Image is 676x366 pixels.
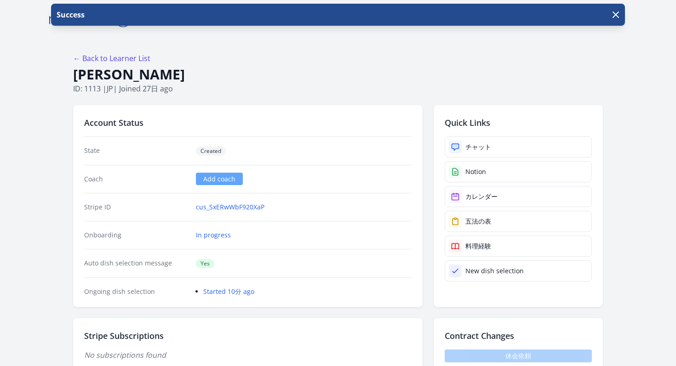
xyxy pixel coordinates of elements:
a: New dish selection [445,260,592,282]
span: Yes [196,259,214,268]
h2: Stripe Subscriptions [84,329,412,342]
p: No subscriptions found [84,349,412,360]
div: カレンダー [465,192,498,201]
h2: Quick Links [445,116,592,129]
dt: Auto dish selection message [84,259,189,268]
a: Started 10分 ago [203,287,254,296]
p: Success [55,9,85,20]
div: 料理経験 [465,242,491,251]
a: 料理経験 [445,236,592,257]
h1: [PERSON_NAME] [73,66,603,83]
div: New dish selection [465,266,524,276]
span: 休会依頼 [445,349,592,362]
dt: Ongoing dish selection [84,287,189,296]
div: Notion [465,167,486,176]
div: 五法の表 [465,217,491,226]
p: ID: 1113 | | Joined 27日 ago [73,83,603,94]
dt: State [84,146,189,156]
a: cus_SxERwWbF920XaP [196,203,264,212]
a: In progress [196,231,231,240]
a: ← Back to Learner List [73,53,150,63]
h2: Account Status [84,116,412,129]
a: Add coach [196,173,243,185]
span: Created [196,146,226,156]
dt: Stripe ID [84,203,189,212]
a: 五法の表 [445,211,592,232]
a: Notion [445,161,592,182]
a: チャット [445,136,592,158]
span: jp [107,84,113,94]
h2: Contract Changes [445,329,592,342]
dt: Onboarding [84,231,189,240]
a: カレンダー [445,186,592,207]
div: チャット [465,142,491,152]
dt: Coach [84,175,189,184]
